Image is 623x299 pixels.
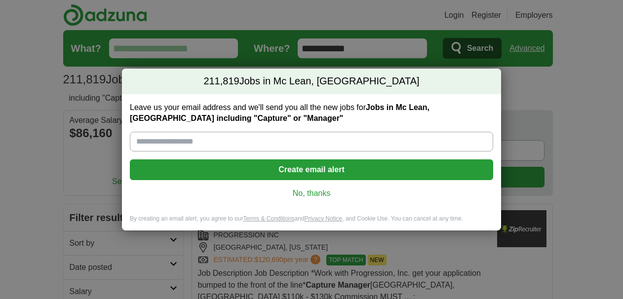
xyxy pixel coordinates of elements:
[203,75,239,88] span: 211,819
[305,215,343,222] a: Privacy Notice
[130,159,493,180] button: Create email alert
[122,215,501,231] div: By creating an email alert, you agree to our and , and Cookie Use. You can cancel at any time.
[138,188,485,199] a: No, thanks
[130,103,429,122] strong: Jobs in Mc Lean, [GEOGRAPHIC_DATA] including "Capture" or "Manager"
[243,215,294,222] a: Terms & Conditions
[130,102,493,124] label: Leave us your email address and we'll send you all the new jobs for
[122,69,501,94] h2: Jobs in Mc Lean, [GEOGRAPHIC_DATA]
